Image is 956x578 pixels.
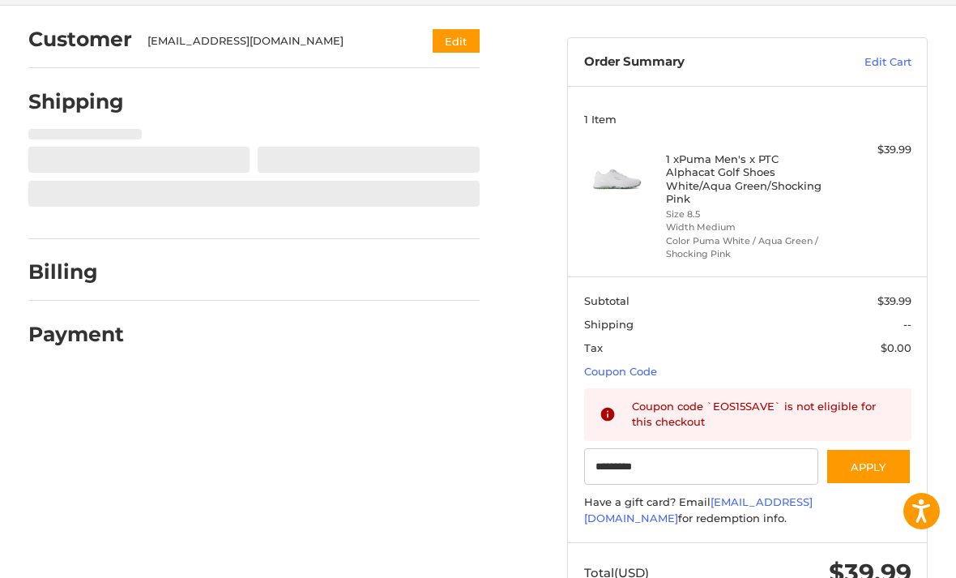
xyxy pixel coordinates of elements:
a: Edit Cart [807,54,911,71]
h2: Shipping [28,89,124,114]
span: Tax [584,341,603,354]
span: Shipping [584,318,634,331]
li: Size 8.5 [666,208,826,221]
h4: 1 x Puma Men's x PTC Alphacat Golf Shoes White/Aqua Green/Shocking Pink [666,152,826,205]
span: Subtotal [584,294,630,307]
div: [EMAIL_ADDRESS][DOMAIN_NAME] [147,33,401,49]
li: Color Puma White / Aqua Green / Shocking Pink [666,234,826,261]
h3: Order Summary [584,54,808,71]
button: Edit [433,29,480,53]
button: Apply [826,448,911,485]
a: [EMAIL_ADDRESS][DOMAIN_NAME] [584,495,813,524]
span: $39.99 [877,294,911,307]
h2: Payment [28,322,124,347]
h2: Customer [28,27,132,52]
li: Width Medium [666,220,826,234]
input: Gift Certificate or Coupon Code [584,448,818,485]
a: Coupon Code [584,365,657,378]
h2: Billing [28,259,123,285]
h3: 1 Item [584,113,911,126]
div: $39.99 [830,142,911,158]
span: -- [903,318,911,331]
span: $0.00 [881,341,911,354]
div: Coupon code `EOS15SAVE` is not eligible for this checkout [632,399,896,430]
div: Have a gift card? Email for redemption info. [584,495,911,526]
